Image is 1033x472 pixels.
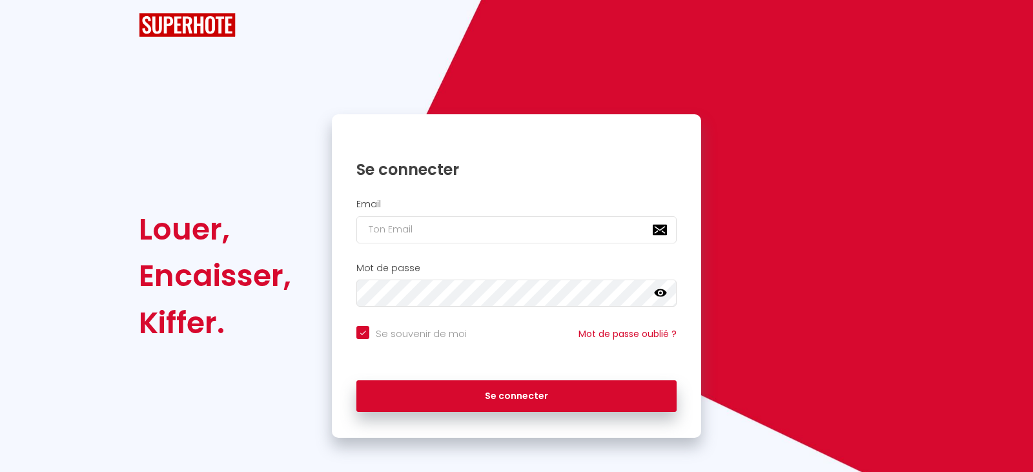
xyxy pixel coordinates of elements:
[356,159,677,180] h1: Se connecter
[356,216,677,243] input: Ton Email
[356,199,677,210] h2: Email
[139,13,236,37] img: SuperHote logo
[139,206,291,252] div: Louer,
[356,263,677,274] h2: Mot de passe
[356,380,677,413] button: Se connecter
[139,252,291,299] div: Encaisser,
[139,300,291,346] div: Kiffer.
[10,5,49,44] button: Ouvrir le widget de chat LiveChat
[578,327,677,340] a: Mot de passe oublié ?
